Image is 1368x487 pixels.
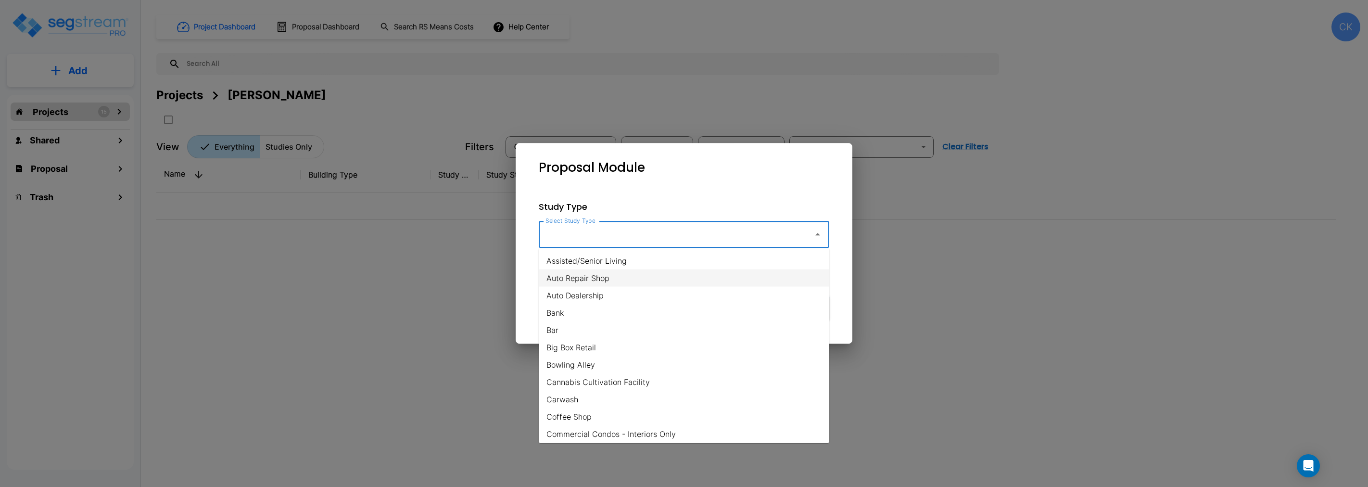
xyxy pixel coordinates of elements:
[545,217,595,225] label: Select Study Type
[539,200,829,213] p: Study Type
[539,408,829,425] li: Coffee Shop
[539,269,829,287] li: Auto Repair Shop
[539,252,829,269] li: Assisted/Senior Living
[539,304,829,321] li: Bank
[539,321,829,339] li: Bar
[539,158,645,177] p: Proposal Module
[539,339,829,356] li: Big Box Retail
[539,373,829,391] li: Cannabis Cultivation Facility
[539,356,829,373] li: Bowling Alley
[1297,454,1320,477] div: Open Intercom Messenger
[539,443,829,460] li: Convenience Store/Pharmacy
[539,425,829,443] li: Commercial Condos - Interiors Only
[539,287,829,304] li: Auto Dealership
[539,391,829,408] li: Carwash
